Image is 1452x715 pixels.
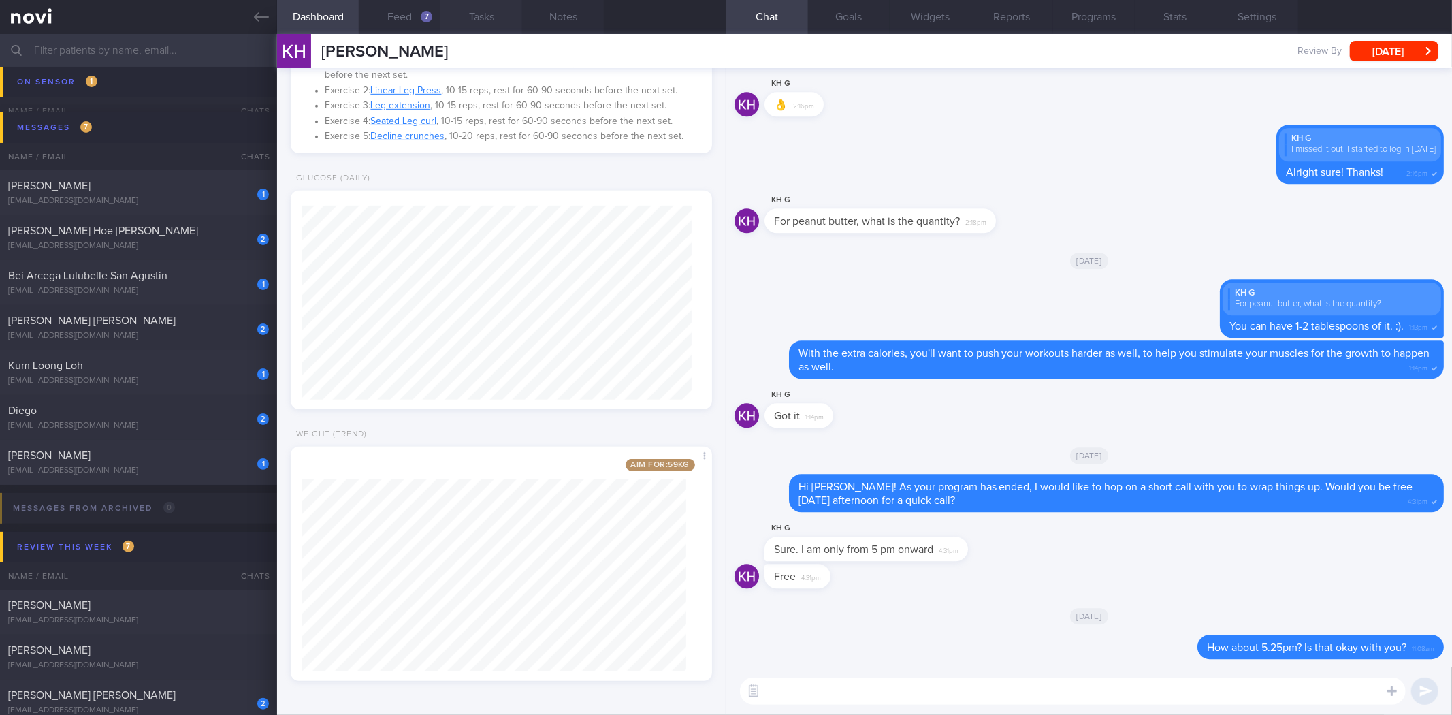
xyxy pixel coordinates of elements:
[257,234,269,245] div: 2
[1285,144,1436,155] div: I missed it out. I started to log in [DATE]
[774,571,796,582] span: Free
[257,368,269,380] div: 1
[8,661,269,671] div: [EMAIL_ADDRESS][DOMAIN_NAME]
[257,413,269,425] div: 2
[801,570,821,583] span: 4:31pm
[370,131,445,141] a: Decline crunches
[257,323,269,335] div: 2
[764,387,874,403] div: KH G
[774,411,800,422] span: Got it
[8,360,83,371] span: Kum Loong Loh
[8,286,269,296] div: [EMAIL_ADDRESS][DOMAIN_NAME]
[939,543,958,556] span: 4:31pm
[291,174,370,184] div: Glucose (Daily)
[8,196,269,206] div: [EMAIL_ADDRESS][DOMAIN_NAME]
[291,430,367,440] div: Weight (Trend)
[8,600,91,611] span: [PERSON_NAME]
[257,458,269,470] div: 1
[370,116,436,126] a: Seated Leg curl
[321,44,448,60] span: [PERSON_NAME]
[8,69,91,80] span: [PERSON_NAME]
[257,189,269,200] div: 1
[1229,321,1404,332] span: You can have 1-2 tablespoons of it. :).
[1297,46,1342,58] span: Review By
[1228,299,1436,310] div: For peanut butter, what is the quantity?
[8,421,269,431] div: [EMAIL_ADDRESS][DOMAIN_NAME]
[764,192,1037,208] div: KH G
[223,143,277,170] div: Chats
[257,279,269,290] div: 1
[1409,360,1427,373] span: 1:14pm
[1350,41,1438,61] button: [DATE]
[223,562,277,590] div: Chats
[8,85,269,95] div: [PERSON_NAME][EMAIL_ADDRESS][DOMAIN_NAME]
[8,180,91,191] span: [PERSON_NAME]
[8,690,176,701] span: [PERSON_NAME] [PERSON_NAME]
[8,225,198,236] span: [PERSON_NAME] Hoe [PERSON_NAME]
[1207,642,1406,653] span: How about 5.25pm? Is that okay with you?
[8,315,176,326] span: [PERSON_NAME] [PERSON_NAME]
[370,101,430,110] a: Leg extension
[1070,608,1109,624] span: [DATE]
[1286,167,1383,178] span: Alright sure! Thanks!
[8,376,269,386] div: [EMAIL_ADDRESS][DOMAIN_NAME]
[8,405,37,416] span: Diego
[1406,165,1427,178] span: 2:16pm
[8,616,269,626] div: [EMAIL_ADDRESS][DOMAIN_NAME]
[764,76,865,92] div: KH G
[798,348,1430,372] span: With the extra calories, you'll want to push your workouts harder as well, to help you stimulate ...
[370,86,441,95] a: Linear Leg Press
[764,520,1009,537] div: KH G
[14,118,95,137] div: Messages
[14,538,138,556] div: Review this week
[8,645,91,656] span: [PERSON_NAME]
[1409,319,1427,332] span: 1:13pm
[774,216,960,227] span: For peanut butter, what is the quantity?
[774,99,788,110] span: 👌
[257,698,269,710] div: 2
[1285,133,1436,144] div: KH G
[163,502,175,513] span: 0
[1412,641,1434,654] span: 11:08am
[8,241,269,251] div: [EMAIL_ADDRESS][DOMAIN_NAME]
[325,112,698,128] li: Exercise 4: , 10-15 reps, rest for 60-90 seconds before the next set.
[325,127,698,143] li: Exercise 5: , 10-20 reps, rest for 60-90 seconds before the next set.
[8,270,167,281] span: Bei Arcega Lulubelle San Agustin
[1070,253,1109,269] span: [DATE]
[1228,288,1436,299] div: KH G
[8,466,269,476] div: [EMAIL_ADDRESS][DOMAIN_NAME]
[8,331,269,341] div: [EMAIL_ADDRESS][DOMAIN_NAME]
[793,98,814,111] span: 2:16pm
[965,214,986,227] span: 2:18pm
[421,11,432,22] div: 7
[1408,494,1427,507] span: 4:31pm
[8,450,91,461] span: [PERSON_NAME]
[1070,447,1109,464] span: [DATE]
[774,544,933,555] span: Sure. I am only from 5 pm onward
[80,121,92,133] span: 7
[626,459,695,471] span: Aim for: 59 kg
[805,409,824,422] span: 1:14pm
[798,481,1413,506] span: Hi [PERSON_NAME]! As your program has ended, I would like to hop on a short call with you to wrap...
[325,97,698,112] li: Exercise 3: , 10-15 reps, rest for 60-90 seconds before the next set.
[325,82,698,97] li: Exercise 2: , 10-15 reps, rest for 60-90 seconds before the next set.
[10,499,178,518] div: Messages from Archived
[123,541,134,552] span: 7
